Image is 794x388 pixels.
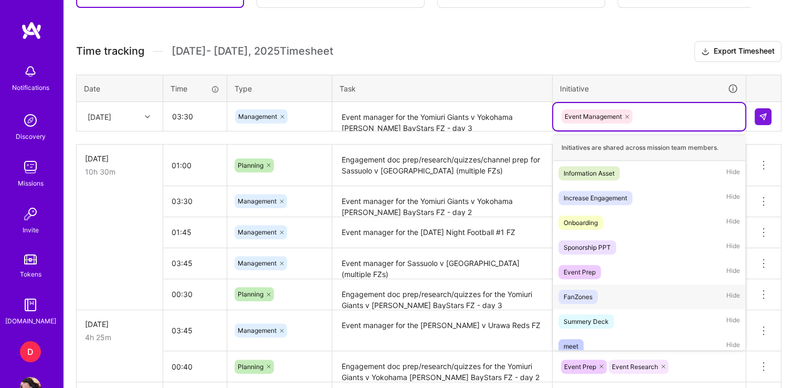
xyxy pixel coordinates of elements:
[12,82,49,93] div: Notifications
[20,61,41,82] img: bell
[564,267,596,278] div: Event Prep
[20,157,41,178] img: teamwork
[238,290,263,298] span: Planning
[333,103,551,131] textarea: Event manager for the Yomiuri Giants v Yokohama [PERSON_NAME] BayStars FZ - day 3
[238,161,263,169] span: Planning
[332,75,553,102] th: Task
[172,45,333,58] span: [DATE] - [DATE] , 2025 Timesheet
[333,218,551,247] textarea: Event manager for the [DATE] Night Football #1 FZ
[227,75,332,102] th: Type
[16,131,46,142] div: Discovery
[726,314,740,329] span: Hide
[85,332,154,343] div: 4h 25m
[726,240,740,254] span: Hide
[163,280,227,308] input: HH:MM
[85,166,154,177] div: 10h 30m
[145,114,150,119] i: icon Chevron
[17,341,44,362] a: D
[238,363,263,371] span: Planning
[238,259,277,267] span: Management
[163,316,227,344] input: HH:MM
[726,290,740,304] span: Hide
[564,217,598,228] div: Onboarding
[333,249,551,278] textarea: Event manager for Sassuolo v [GEOGRAPHIC_DATA] (multiple FZs)
[564,168,615,179] div: Information Asset
[18,178,44,189] div: Missions
[20,269,41,280] div: Tokens
[85,153,154,164] div: [DATE]
[20,110,41,131] img: discovery
[163,353,227,381] input: HH:MM
[726,339,740,353] span: Hide
[76,45,144,58] span: Time tracking
[564,363,596,371] span: Event Prep
[333,311,551,351] textarea: Event manager for the [PERSON_NAME] v Urawa Reds FZ
[21,21,42,40] img: logo
[238,197,277,205] span: Management
[238,113,277,120] span: Management
[24,254,37,264] img: tokens
[759,113,767,121] img: Submit
[755,108,772,125] div: null
[560,83,738,95] div: Initiative
[163,249,227,277] input: HH:MM
[553,135,745,161] div: Initiatives are shared across mission team members.
[726,265,740,279] span: Hide
[23,224,39,236] div: Invite
[163,218,227,246] input: HH:MM
[77,75,163,102] th: Date
[726,166,740,180] span: Hide
[88,111,111,122] div: [DATE]
[694,41,781,62] button: Export Timesheet
[5,315,56,326] div: [DOMAIN_NAME]
[163,187,227,215] input: HH:MM
[85,319,154,330] div: [DATE]
[701,46,710,57] i: icon Download
[726,216,740,230] span: Hide
[20,294,41,315] img: guide book
[564,316,609,327] div: Summery Deck
[20,203,41,224] img: Invite
[164,103,226,130] input: HH:MM
[238,326,277,334] span: Management
[163,151,227,179] input: HH:MM
[333,352,551,381] textarea: Engagement doc prep/research/quizzes for the Yomiuri Giants v Yokohama [PERSON_NAME] BayStars FZ ...
[564,192,627,203] div: Increase Engagement
[238,228,277,236] span: Management
[20,341,41,362] div: D
[171,83,219,94] div: Time
[333,280,551,309] textarea: Engagement doc prep/research/quizzes for the Yomiuri Giants v [PERSON_NAME] BayStars FZ - day 3
[612,363,658,371] span: Event Research
[564,341,578,352] div: meet
[565,113,622,120] span: Event Management
[333,187,551,216] textarea: Event manager for the Yomiuri Giants v Yokohama [PERSON_NAME] BayStars FZ - day 2
[333,146,551,185] textarea: Engagement doc prep/research/quizzes/channel prep for Sassuolo v [GEOGRAPHIC_DATA] (multiple FZs)
[564,291,592,302] div: FanZones
[726,191,740,205] span: Hide
[564,242,611,253] div: Sponorship PPT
